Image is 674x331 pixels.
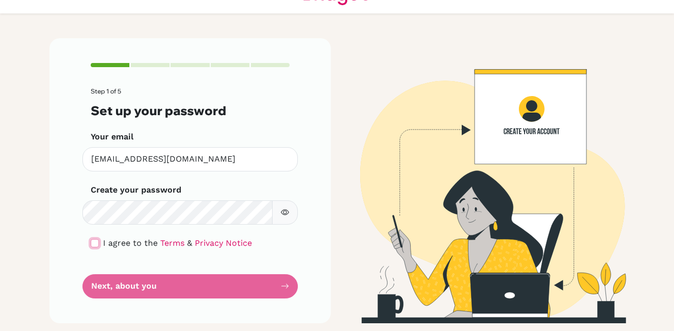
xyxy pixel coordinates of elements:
h3: Set up your password [91,103,290,118]
input: Insert your email* [82,147,298,171]
span: Step 1 of 5 [91,87,121,95]
label: Create your password [91,184,181,196]
a: Privacy Notice [195,238,252,248]
span: I agree to the [103,238,158,248]
label: Your email [91,131,133,143]
a: Terms [160,238,184,248]
span: & [187,238,192,248]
